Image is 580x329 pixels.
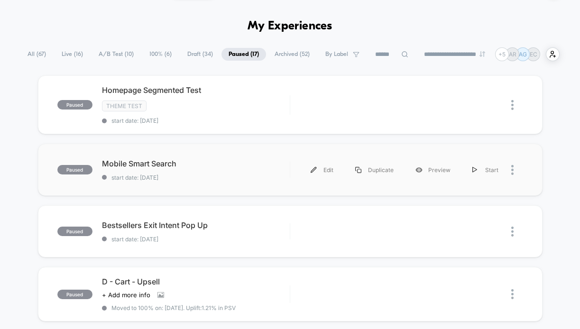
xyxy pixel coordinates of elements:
[102,236,290,243] span: start date: [DATE]
[511,100,514,110] img: close
[248,19,332,33] h1: My Experiences
[511,165,514,175] img: close
[325,51,348,58] span: By Label
[57,165,92,174] span: paused
[102,101,147,111] span: Theme Test
[300,159,344,181] div: Edit
[102,117,290,124] span: start date: [DATE]
[102,291,150,299] span: + Add more info
[102,159,290,168] span: Mobile Smart Search
[472,167,477,173] img: menu
[511,227,514,237] img: close
[479,51,485,57] img: end
[519,51,527,58] p: AG
[142,48,179,61] span: 100% ( 6 )
[102,85,290,95] span: Homepage Segmented Test
[495,47,509,61] div: + 5
[102,174,290,181] span: start date: [DATE]
[344,159,405,181] div: Duplicate
[92,48,141,61] span: A/B Test ( 10 )
[111,304,236,311] span: Moved to 100% on: [DATE] . Uplift: 1.21% in PSV
[57,227,92,236] span: paused
[180,48,220,61] span: Draft ( 34 )
[530,51,537,58] p: EC
[102,220,290,230] span: Bestsellers Exit Intent Pop Up
[311,167,317,173] img: menu
[511,289,514,299] img: close
[20,48,53,61] span: All ( 67 )
[102,277,290,286] span: D - Cart - Upsell
[55,48,90,61] span: Live ( 16 )
[405,159,461,181] div: Preview
[57,290,92,299] span: paused
[267,48,317,61] span: Archived ( 52 )
[221,48,266,61] span: Paused ( 17 )
[57,100,92,110] span: paused
[509,51,516,58] p: AR
[461,159,509,181] div: Start
[355,167,361,173] img: menu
